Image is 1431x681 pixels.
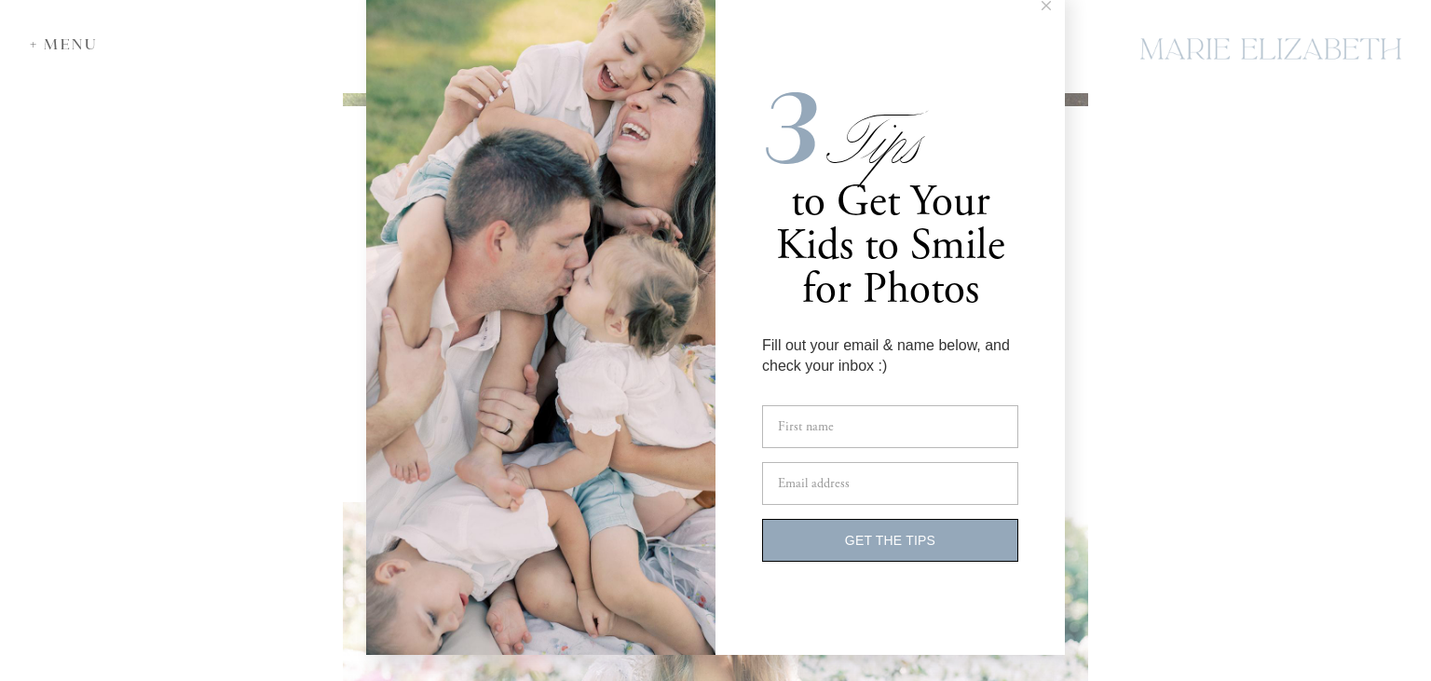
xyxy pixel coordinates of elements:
[778,475,840,492] span: Email addre
[845,533,935,548] span: GET THE TIPS
[840,475,850,492] span: ss
[776,174,1005,318] span: to Get Your Kids to Smile for Photos
[778,418,818,435] span: First na
[762,335,1018,377] div: Fill out your email & name below, and check your inbox :)
[820,97,909,187] span: Tips
[762,519,1018,562] button: GET THE TIPS
[818,418,834,435] span: me
[762,68,820,191] i: 3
